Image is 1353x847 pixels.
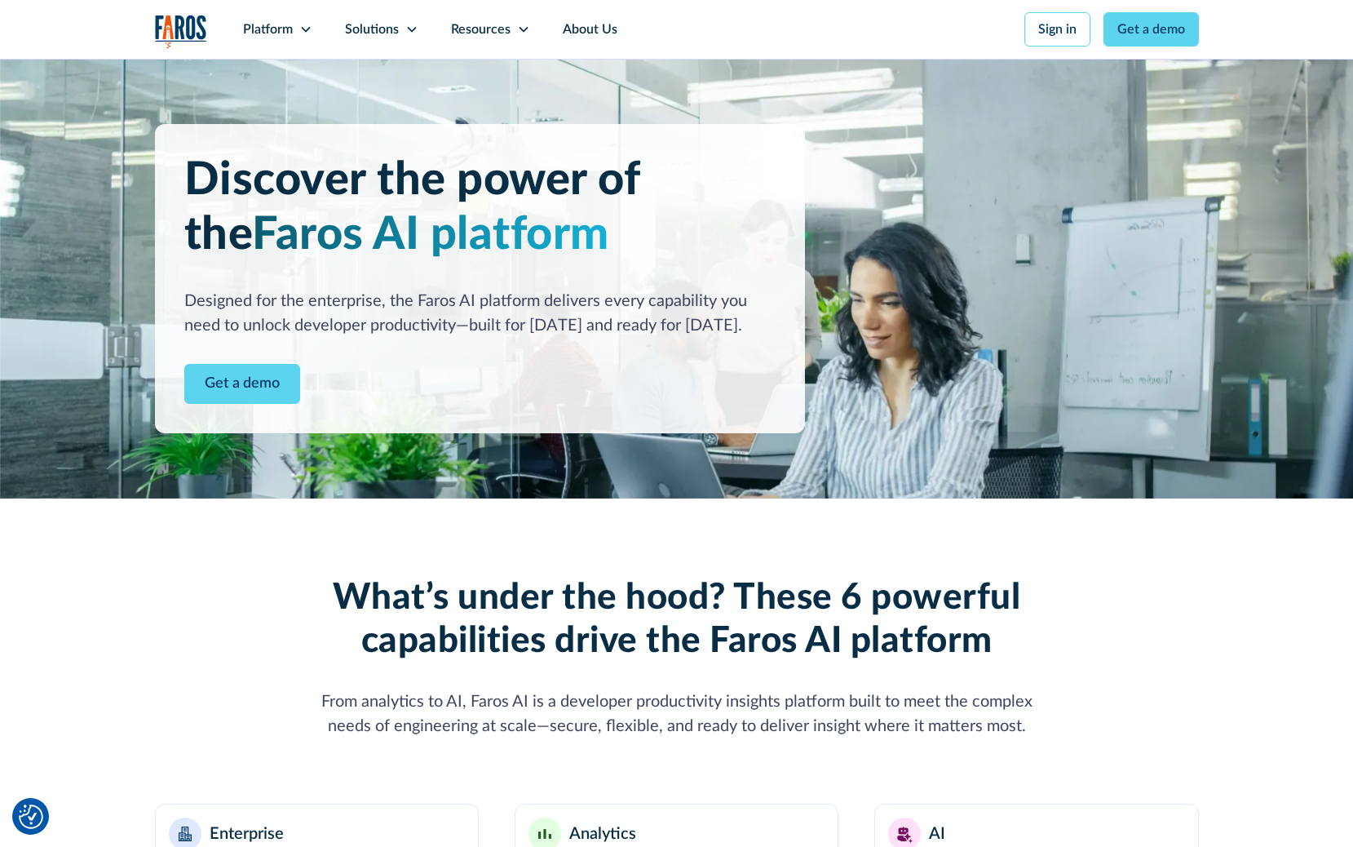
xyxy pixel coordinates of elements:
div: Solutions [345,20,399,39]
div: Resources [451,20,511,39]
div: Designed for the enterprise, the Faros AI platform delivers every capability you need to unlock d... [184,289,776,338]
span: Faros AI platform [252,212,609,258]
div: Platform [243,20,293,39]
a: Contact Modal [184,364,300,404]
button: Cookie Settings [19,805,43,829]
a: Sign in [1024,12,1090,47]
a: home [155,15,207,48]
div: Enterprise [210,822,284,846]
img: Revisit consent button [19,805,43,829]
img: Minimalist bar chart analytics icon [538,829,551,840]
div: AI [929,822,945,846]
img: Logo of the analytics and reporting company Faros. [155,15,207,48]
div: Analytics [569,822,636,846]
a: Get a demo [1103,12,1199,47]
h2: What’s under the hood? These 6 powerful capabilities drive the Faros AI platform [302,577,1052,663]
h1: Discover the power of the [184,153,776,263]
div: From analytics to AI, Faros AI is a developer productivity insights platform built to meet the co... [302,690,1052,738]
img: AI robot or assistant icon [891,821,917,847]
img: Enterprise building blocks or structure icon [179,827,192,841]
